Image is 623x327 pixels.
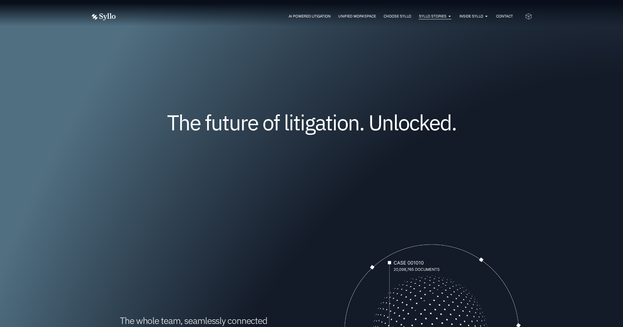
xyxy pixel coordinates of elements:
[338,13,376,19] a: Unified Workspace
[128,112,496,133] h1: The future of litigation. Unlocked.
[289,13,331,19] a: AI Powered Litigation
[419,13,446,19] a: Syllo Stories
[91,13,116,21] img: white logo
[383,13,411,19] a: Choose Syllo
[496,13,513,19] a: Contact
[128,13,513,19] nav: Menu
[128,13,513,19] div: Menu Toggle
[459,13,483,19] a: Inside Syllo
